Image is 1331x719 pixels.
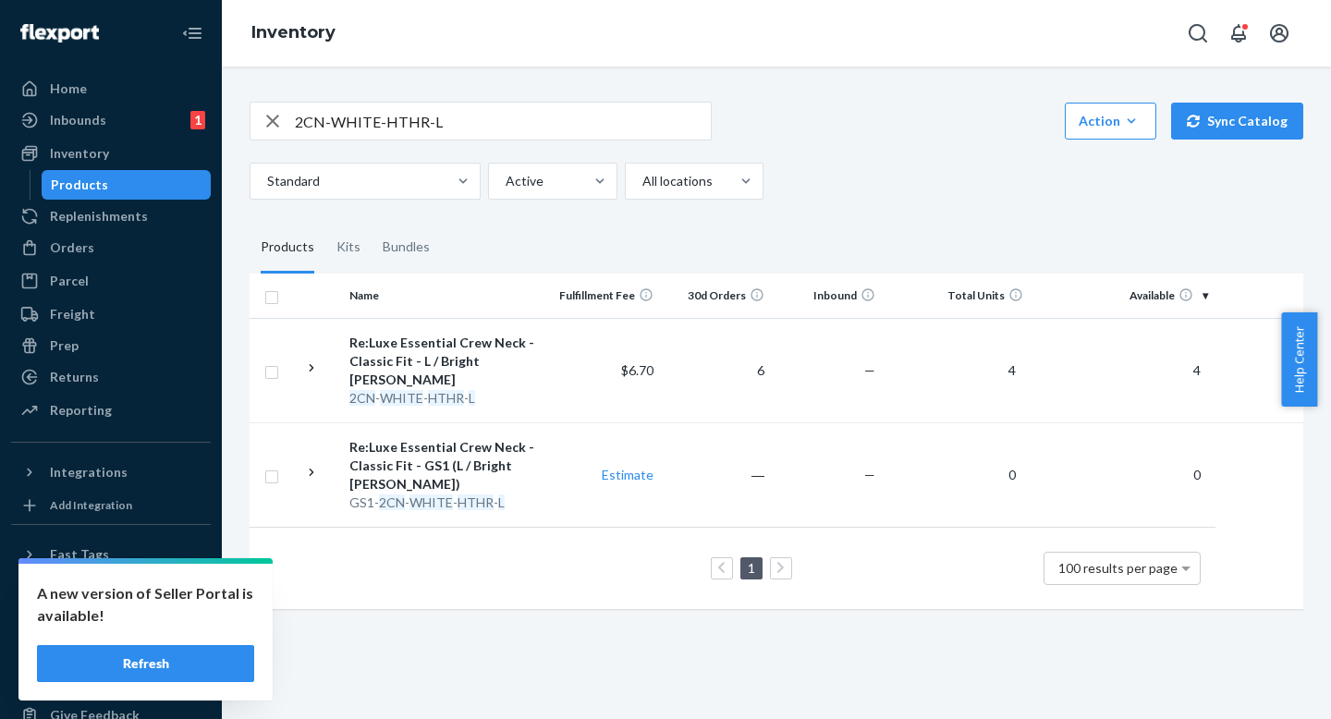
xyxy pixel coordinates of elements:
[11,105,211,135] a: Inbounds1
[1065,103,1156,140] button: Action
[864,362,875,378] span: —
[349,390,375,406] em: 2CN
[1171,103,1303,140] button: Sync Catalog
[37,645,254,682] button: Refresh
[11,638,211,667] a: Talk to Support
[11,362,211,392] a: Returns
[251,22,336,43] a: Inventory
[50,111,106,129] div: Inbounds
[661,422,772,527] td: ―
[458,494,494,510] em: HTHR
[349,438,543,494] div: Re:Luxe Essential Crew Neck - Classic Fit - GS1 (L / Bright [PERSON_NAME])
[237,6,350,60] ol: breadcrumbs
[1261,15,1298,52] button: Open account menu
[265,172,267,190] input: Standard
[383,222,430,274] div: Bundles
[50,368,99,386] div: Returns
[1220,15,1257,52] button: Open notifications
[50,272,89,290] div: Parcel
[469,390,475,406] em: L
[661,274,772,318] th: 30d Orders
[11,606,211,636] a: Settings
[336,222,360,274] div: Kits
[37,582,254,627] p: A new version of Seller Portal is available!
[409,494,453,510] em: WHITE
[51,176,108,194] div: Products
[1001,467,1023,482] span: 0
[11,74,211,104] a: Home
[1281,312,1317,407] button: Help Center
[661,318,772,422] td: 6
[50,305,95,323] div: Freight
[342,274,550,318] th: Name
[1186,362,1208,378] span: 4
[498,494,505,510] em: L
[11,540,211,569] button: Fast Tags
[1186,467,1208,482] span: 0
[11,669,211,699] a: Help Center
[864,467,875,482] span: —
[261,222,314,274] div: Products
[50,463,128,481] div: Integrations
[883,274,1031,318] th: Total Units
[50,238,94,257] div: Orders
[772,274,883,318] th: Inbound
[11,577,211,599] a: Add Fast Tag
[1031,274,1215,318] th: Available
[11,299,211,329] a: Freight
[50,401,112,420] div: Reporting
[1001,362,1023,378] span: 4
[50,497,132,513] div: Add Integration
[295,103,711,140] input: Search inventory by name or sku
[349,494,543,512] div: GS1- - - -
[20,24,99,43] img: Flexport logo
[504,172,506,190] input: Active
[50,144,109,163] div: Inventory
[1058,560,1178,576] span: 100 results per page
[50,207,148,225] div: Replenishments
[380,390,423,406] em: WHITE
[42,170,212,200] a: Products
[349,389,543,408] div: - - -
[550,274,661,318] th: Fulfillment Fee
[11,233,211,262] a: Orders
[744,560,759,576] a: Page 1 is your current page
[602,467,653,482] a: Estimate
[11,266,211,296] a: Parcel
[50,336,79,355] div: Prep
[1179,15,1216,52] button: Open Search Box
[379,494,405,510] em: 2CN
[1079,112,1142,130] div: Action
[621,362,653,378] span: $6.70
[11,457,211,487] button: Integrations
[349,334,543,389] div: Re:Luxe Essential Crew Neck - Classic Fit - L / Bright [PERSON_NAME]
[50,545,109,564] div: Fast Tags
[11,139,211,168] a: Inventory
[11,396,211,425] a: Reporting
[11,494,211,517] a: Add Integration
[641,172,642,190] input: All locations
[190,111,205,129] div: 1
[50,79,87,98] div: Home
[11,201,211,231] a: Replenishments
[174,15,211,52] button: Close Navigation
[428,390,464,406] em: HTHR
[11,331,211,360] a: Prep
